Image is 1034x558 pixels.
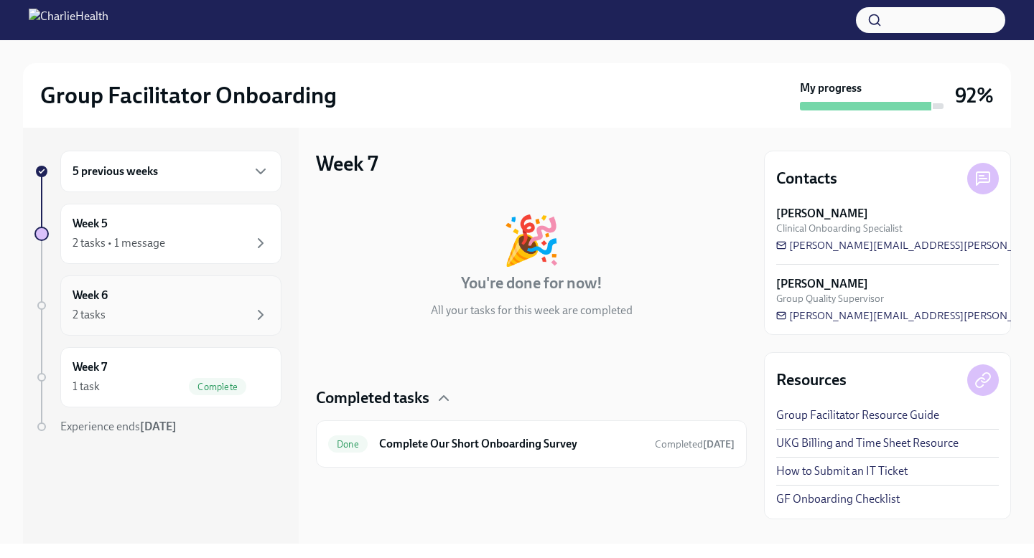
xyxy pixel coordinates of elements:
a: DoneComplete Our Short Onboarding SurveyCompleted[DATE] [328,432,735,455]
a: Week 71 taskComplete [34,347,281,407]
h3: 92% [955,82,994,108]
span: Group Quality Supervisor [776,292,884,306]
span: Complete [189,382,246,392]
h4: Completed tasks [316,387,429,409]
div: 2 tasks [73,307,106,323]
h6: 5 previous weeks [73,164,158,179]
a: Week 52 tasks • 1 message [34,204,281,264]
span: Completed [655,438,735,450]
a: GF Onboarding Checklist [776,491,900,507]
strong: [PERSON_NAME] [776,206,868,222]
a: Week 62 tasks [34,275,281,336]
img: CharlieHealth [29,9,108,32]
span: Clinical Onboarding Specialist [776,222,903,235]
div: 1 task [73,379,100,394]
div: 🎉 [502,217,561,264]
strong: My progress [800,80,862,96]
h6: Complete Our Short Onboarding Survey [379,436,643,452]
h4: You're done for now! [461,273,602,294]
h6: Week 6 [73,288,108,303]
h4: Contacts [776,168,837,189]
div: 5 previous weeks [60,151,281,192]
span: Experience ends [60,420,177,433]
div: 2 tasks • 1 message [73,235,165,251]
h6: Week 5 [73,216,108,232]
span: Done [328,439,368,450]
div: Completed tasks [316,387,747,409]
h6: Week 7 [73,359,107,375]
span: September 8th, 2025 14:24 [655,438,735,451]
h4: Resources [776,369,847,391]
p: All your tasks for this week are completed [431,303,633,318]
h2: Group Facilitator Onboarding [40,81,337,110]
strong: [DATE] [703,438,735,450]
a: Group Facilitator Resource Guide [776,407,939,423]
strong: [DATE] [140,420,177,433]
a: UKG Billing and Time Sheet Resource [776,435,959,451]
strong: [PERSON_NAME] [776,276,868,292]
a: How to Submit an IT Ticket [776,463,908,479]
h3: Week 7 [316,151,378,176]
